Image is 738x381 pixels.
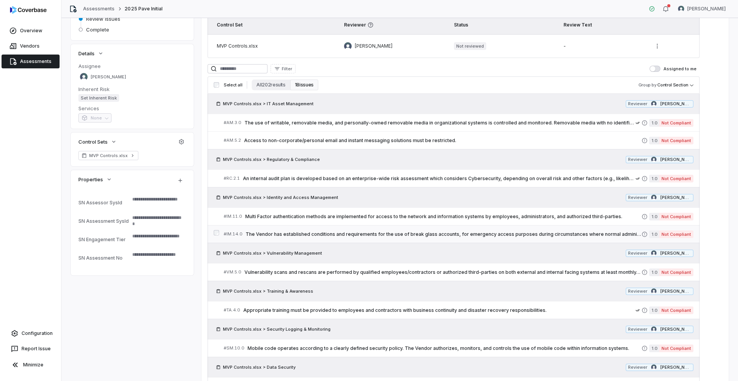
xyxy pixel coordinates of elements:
span: Not Compliant [659,268,693,276]
span: Reviewer [628,157,647,162]
span: [PERSON_NAME] [355,43,392,49]
span: # IM.11.0 [224,214,242,219]
span: The Vendor has established conditions and requirements for the use of break glass accounts, for e... [246,231,642,237]
span: 1.0 [649,213,659,220]
button: Report Issue [3,342,58,356]
span: # RC.2.1 [224,176,240,181]
span: MVP Controls.xlsx > Training & Awareness [223,288,313,294]
span: 1.0 [649,137,659,144]
span: Set Inherent Risk [78,94,119,102]
span: Properties [78,176,103,183]
dt: Services [78,105,186,112]
span: Access to non-corporate/personal email and instant messaging solutions must be restricted. [244,137,642,144]
dt: Inherent Risk [78,86,186,93]
img: Tomo Majima avatar [651,195,657,200]
img: Tomo Majima avatar [344,42,352,50]
img: Tomo Majima avatar [651,288,657,294]
span: Not Compliant [659,119,693,127]
img: Tomo Majima avatar [651,157,657,162]
img: Tomo Majima avatar [651,326,657,332]
span: Not Compliant [659,213,693,220]
span: MVP Controls.xlsx > Regulatory & Compliance [223,156,320,162]
span: 1.0 [649,268,659,276]
span: Group by [638,82,657,88]
input: Select all [214,82,219,88]
span: Select all [224,82,242,88]
a: #TA.4.0Appropriate training must be provided to employees and contractors with business continuit... [224,301,693,319]
span: [PERSON_NAME] [660,288,691,294]
span: Reviewer [344,22,445,28]
a: #VM.5.0Vulnerability scans and rescans are performed by qualified employees/contractors or author... [224,263,693,281]
span: 1.0 [649,345,659,352]
span: Reviewer [628,288,647,294]
span: Multi Factor authentication methods are implemented for access to the network and information sys... [245,214,642,220]
span: # VM.5.0 [224,269,241,275]
span: Not Compliant [659,175,693,182]
span: Reviewer [628,101,647,107]
span: An internal audit plan is developed based on an enterprise-wide risk assessment which considers C... [243,176,635,182]
span: # AM.5.2 [224,137,241,143]
span: 2025 Pave Initial [125,6,163,12]
span: [PERSON_NAME] [660,250,691,256]
span: Appropriate training must be provided to employees and contractors with business continuity and d... [243,307,635,313]
a: Configuration [3,326,58,340]
div: MVP Controls.xlsx [217,43,335,49]
span: The use of writable, removable media, and personally-owned removable media in organizational syst... [244,120,635,126]
div: SN Assessment SysId [78,218,129,224]
span: 1.0 [649,175,659,182]
span: Reviewer [628,326,647,332]
button: All 202 results [252,80,290,90]
span: Status [454,22,468,28]
span: Vulnerability scans and rescans are performed by qualified employees/contractors or authorized th... [244,269,642,275]
a: Vendors [2,39,60,53]
span: MVP Controls.xlsx > IT Asset Management [223,101,314,107]
button: Filter [271,64,296,73]
img: Adeola Ajiginni avatar [80,73,88,81]
img: Tomo Majima avatar [651,364,657,370]
a: #IM.14.0The Vendor has established conditions and requirements for the use of break glass account... [224,225,693,243]
dt: Assignee [78,63,186,70]
span: Review issues [86,15,120,22]
a: #RC.2.1An internal audit plan is developed based on an enterprise-wide risk assessment which cons... [224,170,693,187]
span: 1.0 [649,119,659,127]
span: [PERSON_NAME] [687,6,726,12]
img: logo-D7KZi-bG.svg [10,6,47,14]
div: SN Assessment No [78,255,129,261]
span: [PERSON_NAME] [91,74,126,80]
span: [PERSON_NAME] [660,326,691,332]
img: Adeola Ajiginni avatar [678,6,684,12]
button: Details [76,46,106,60]
span: [PERSON_NAME] [660,101,691,107]
span: Filter [282,66,292,72]
a: #AM.3.0The use of writable, removable media, and personally-owned removable media in organization... [224,114,693,131]
a: Assessments [2,55,60,68]
span: MVP Controls.xlsx > Security Logging & Monitoring [223,326,331,332]
span: [PERSON_NAME] [660,364,691,370]
span: Complete [86,26,109,33]
span: Mobile code operates according to a clearly defined security policy. The Vendor authorizes, monit... [248,345,642,351]
span: Reviewer [628,250,647,256]
img: Tomo Majima avatar [651,250,657,256]
button: Control Sets [76,135,119,149]
span: 1.0 [649,306,659,314]
img: Tomo Majima avatar [651,101,657,106]
a: #IM.11.0Multi Factor authentication methods are implemented for access to the network and informa... [224,208,693,225]
div: SN Engagement Tier [78,237,129,242]
span: Details [78,50,95,57]
button: Properties [76,172,115,186]
a: #AM.5.2Access to non-corporate/personal email and instant messaging solutions must be restricted.... [224,132,693,149]
span: MVP Controls.xlsx > Data Security [223,364,296,370]
label: Assigned to me [650,66,696,72]
button: Assigned to me [650,66,660,72]
span: Not reviewed [454,42,486,50]
div: SN Assessor SysId [78,200,129,205]
span: Not Compliant [659,345,693,352]
span: # AM.3.0 [224,120,241,126]
span: Reviewer [628,364,647,370]
button: 18 issues [290,80,318,90]
span: # SM.10.0 [224,345,244,351]
span: [PERSON_NAME] [660,195,691,200]
a: Overview [2,24,60,38]
span: Not Compliant [659,137,693,144]
a: #SM.10.0Mobile code operates according to a clearly defined security policy. The Vendor authorize... [224,340,693,357]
